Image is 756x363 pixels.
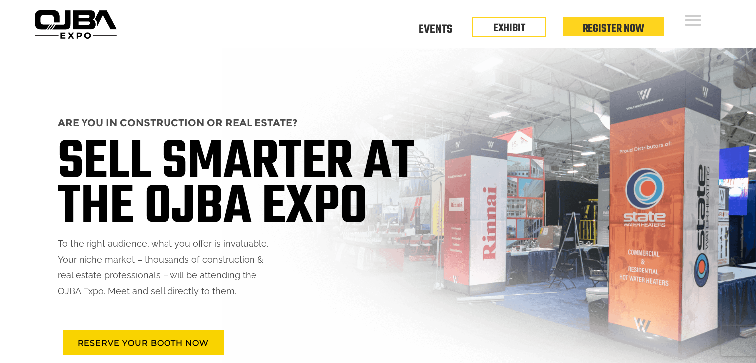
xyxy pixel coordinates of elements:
[63,330,224,355] a: RESERVE YOUR BOOTH NOW
[58,140,489,231] h1: SELL SMARTER AT THE OJBA EXPO
[583,20,644,37] a: Register Now
[58,236,489,299] p: To the right audience, what you offer is invaluable. Your niche market – thousands of constructio...
[493,20,525,37] a: EXHIBIT
[58,113,489,133] h2: ARE YOU IN CONSTRUCTION OR REAL ESTATE?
